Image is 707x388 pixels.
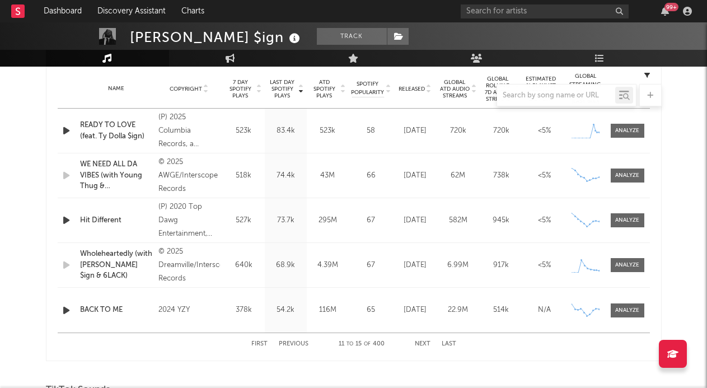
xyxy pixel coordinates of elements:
[268,260,304,271] div: 68.9k
[331,338,392,351] div: 11 15 400
[80,249,153,282] a: Wholeheartedly (with [PERSON_NAME] $ign & 6LACK)
[439,170,477,181] div: 62M
[80,305,153,316] a: BACK TO ME
[268,125,304,137] div: 83.4k
[396,260,434,271] div: [DATE]
[158,200,219,241] div: (P) 2020 Top Dawg Entertainment, under exclusive license to RCA Records
[497,91,615,100] input: Search by song name or URL
[352,125,391,137] div: 58
[352,305,391,316] div: 65
[483,170,520,181] div: 738k
[396,305,434,316] div: [DATE]
[279,341,308,347] button: Previous
[526,170,563,181] div: <5%
[226,79,255,99] span: 7 Day Spotify Plays
[352,215,391,226] div: 67
[226,125,262,137] div: 523k
[439,79,470,99] span: Global ATD Audio Streams
[483,260,520,271] div: 917k
[352,170,391,181] div: 66
[226,215,262,226] div: 527k
[352,260,391,271] div: 67
[483,305,520,316] div: 514k
[396,215,434,226] div: [DATE]
[415,341,430,347] button: Next
[526,76,556,102] span: Estimated % Playlist Streams Last Day
[310,260,346,271] div: 4.39M
[351,80,384,97] span: Spotify Popularity
[483,125,520,137] div: 720k
[396,170,434,181] div: [DATE]
[268,79,297,99] span: Last Day Spotify Plays
[461,4,629,18] input: Search for artists
[268,305,304,316] div: 54.2k
[483,215,520,226] div: 945k
[439,305,477,316] div: 22.9M
[442,341,456,347] button: Last
[526,305,563,316] div: N/A
[664,3,678,11] div: 99 +
[310,79,339,99] span: ATD Spotify Plays
[158,156,219,196] div: © 2025 AWGE/Interscope Records
[569,72,602,106] div: Global Streaming Trend (Last 60D)
[310,215,346,226] div: 295M
[310,170,346,181] div: 43M
[526,260,563,271] div: <5%
[439,260,477,271] div: 6.99M
[226,260,262,271] div: 640k
[396,125,434,137] div: [DATE]
[439,125,477,137] div: 720k
[347,342,353,347] span: to
[158,303,219,317] div: 2024 YZY
[439,215,477,226] div: 582M
[251,341,268,347] button: First
[661,7,669,16] button: 99+
[310,125,346,137] div: 523k
[226,305,262,316] div: 378k
[317,28,387,45] button: Track
[268,215,304,226] div: 73.7k
[483,76,513,102] span: Global Rolling 7D Audio Streams
[310,305,346,316] div: 116M
[80,215,153,226] a: Hit Different
[80,159,153,192] a: WE NEED ALL DA VIBES (with Young Thug & [PERSON_NAME] $ign)
[364,342,371,347] span: of
[526,125,563,137] div: <5%
[130,28,303,46] div: [PERSON_NAME] $ign
[526,215,563,226] div: <5%
[158,245,219,286] div: © 2025 Dreamville/Interscope Records
[158,111,219,151] div: (P) 2025 Columbia Records, a Division of Sony Music Entertainment, under exclusive license from P...
[268,170,304,181] div: 74.4k
[80,120,153,142] a: READY TO LOVE (feat. Ty Dolla $ign)
[226,170,262,181] div: 518k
